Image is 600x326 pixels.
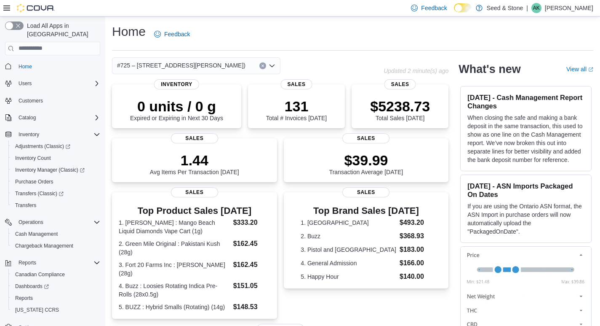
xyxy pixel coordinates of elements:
[342,133,389,143] span: Sales
[15,78,35,89] button: Users
[400,218,432,228] dd: $493.20
[301,272,396,281] dt: 5. Happy Hour
[12,305,100,315] span: Washington CCRS
[384,79,416,89] span: Sales
[12,269,68,280] a: Canadian Compliance
[154,79,199,89] span: Inventory
[12,200,40,210] a: Transfers
[15,113,100,123] span: Catalog
[19,63,32,70] span: Home
[19,97,43,104] span: Customers
[15,167,85,173] span: Inventory Manager (Classic)
[119,261,230,278] dt: 3. Fort 20 Farms Inc : [PERSON_NAME] (28g)
[8,228,104,240] button: Cash Management
[12,141,100,151] span: Adjustments (Classic)
[12,293,36,303] a: Reports
[12,229,100,239] span: Cash Management
[15,271,65,278] span: Canadian Compliance
[12,229,61,239] a: Cash Management
[15,242,73,249] span: Chargeback Management
[533,3,540,13] span: AK
[12,189,67,199] a: Transfers (Classic)
[12,241,100,251] span: Chargeback Management
[15,258,40,268] button: Reports
[2,216,104,228] button: Operations
[12,293,100,303] span: Reports
[19,219,43,226] span: Operations
[15,129,100,140] span: Inventory
[233,218,270,228] dd: $333.20
[15,231,58,237] span: Cash Management
[467,93,584,110] h3: [DATE] - Cash Management Report Changes
[2,94,104,107] button: Customers
[8,199,104,211] button: Transfers
[467,202,584,236] p: If you are using the Ontario ASN format, the ASN Import in purchase orders will now automatically...
[454,3,472,12] input: Dark Mode
[12,200,100,210] span: Transfers
[24,22,100,38] span: Load All Apps in [GEOGRAPHIC_DATA]
[467,113,584,164] p: When closing the safe and making a bank deposit in the same transaction, this used to show as one...
[233,239,270,249] dd: $162.45
[526,3,528,13] p: |
[119,240,230,256] dt: 2. Green Mile Original : Pakistani Kush (28g)
[15,129,43,140] button: Inventory
[15,217,100,227] span: Operations
[19,131,39,138] span: Inventory
[2,129,104,140] button: Inventory
[531,3,541,13] div: Arun Kumar
[8,304,104,316] button: [US_STATE] CCRS
[19,259,36,266] span: Reports
[15,96,46,106] a: Customers
[12,153,54,163] a: Inventory Count
[259,62,266,69] button: Clear input
[12,189,100,199] span: Transfers (Classic)
[281,79,312,89] span: Sales
[233,302,270,312] dd: $148.53
[2,112,104,124] button: Catalog
[588,67,593,72] svg: External link
[400,245,432,255] dd: $183.00
[15,78,100,89] span: Users
[342,187,389,197] span: Sales
[12,281,52,291] a: Dashboards
[421,4,447,12] span: Feedback
[19,80,32,87] span: Users
[15,143,70,150] span: Adjustments (Classic)
[8,240,104,252] button: Chargeback Management
[2,257,104,269] button: Reports
[454,12,454,13] span: Dark Mode
[171,133,218,143] span: Sales
[8,269,104,280] button: Canadian Compliance
[329,152,403,175] div: Transaction Average [DATE]
[8,152,104,164] button: Inventory Count
[8,176,104,188] button: Purchase Orders
[15,283,49,290] span: Dashboards
[15,178,53,185] span: Purchase Orders
[545,3,593,13] p: [PERSON_NAME]
[151,26,193,43] a: Feedback
[17,4,55,12] img: Cova
[8,292,104,304] button: Reports
[12,165,88,175] a: Inventory Manager (Classic)
[370,98,430,121] div: Total Sales [DATE]
[566,66,593,73] a: View allExternal link
[467,182,584,199] h3: [DATE] - ASN Imports Packaged On Dates
[112,23,146,40] h1: Home
[329,152,403,169] p: $39.99
[12,269,100,280] span: Canadian Compliance
[2,78,104,89] button: Users
[12,153,100,163] span: Inventory Count
[119,206,270,216] h3: Top Product Sales [DATE]
[12,177,100,187] span: Purchase Orders
[130,98,223,121] div: Expired or Expiring in Next 30 Days
[117,60,245,70] span: #725 – [STREET_ADDRESS][PERSON_NAME])
[487,3,523,13] p: Seed & Stone
[8,164,104,176] a: Inventory Manager (Classic)
[12,177,57,187] a: Purchase Orders
[19,114,36,121] span: Catalog
[15,190,64,197] span: Transfers (Classic)
[150,152,239,175] div: Avg Items Per Transaction [DATE]
[233,260,270,270] dd: $162.45
[269,62,275,69] button: Open list of options
[2,60,104,73] button: Home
